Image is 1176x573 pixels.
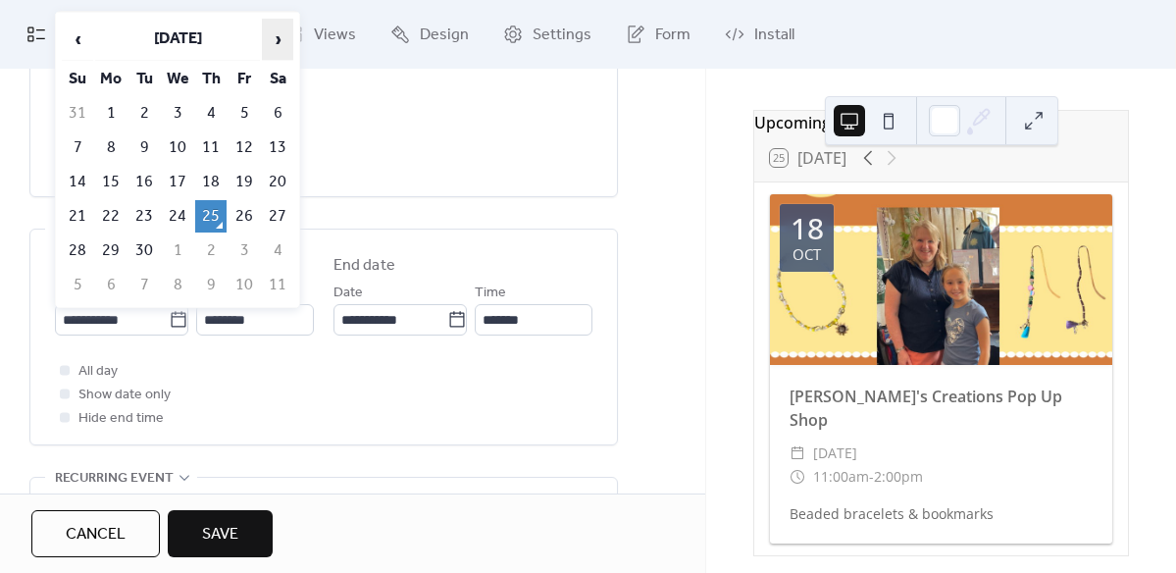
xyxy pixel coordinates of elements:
[229,200,260,233] td: 26
[195,234,227,267] td: 2
[62,97,93,130] td: 31
[655,24,690,47] span: Form
[754,24,794,47] span: Install
[128,63,160,95] th: Tu
[770,385,1112,432] div: [PERSON_NAME]'s Creations Pop Up Shop
[262,200,293,233] td: 27
[62,269,93,301] td: 5
[31,510,160,557] button: Cancel
[78,384,171,407] span: Show date only
[874,465,923,489] span: 2:00pm
[333,254,395,278] div: End date
[195,131,227,164] td: 11
[128,200,160,233] td: 23
[55,467,174,491] span: Recurring event
[162,131,193,164] td: 10
[195,200,227,233] td: 25
[376,8,484,61] a: Design
[95,200,127,233] td: 22
[62,166,93,198] td: 14
[869,465,874,489] span: -
[168,510,273,557] button: Save
[95,97,127,130] td: 1
[162,63,193,95] th: We
[66,523,126,547] span: Cancel
[162,166,193,198] td: 17
[78,360,118,384] span: All day
[262,234,293,267] td: 4
[128,131,160,164] td: 9
[62,63,93,95] th: Su
[62,200,93,233] td: 21
[62,234,93,267] td: 28
[195,97,227,130] td: 4
[314,24,356,47] span: Views
[128,269,160,301] td: 7
[262,63,293,95] th: Sa
[128,234,160,267] td: 30
[95,234,127,267] td: 29
[262,166,293,198] td: 20
[12,8,141,61] a: My Events
[78,407,164,431] span: Hide end time
[333,282,363,305] span: Date
[95,131,127,164] td: 8
[229,63,260,95] th: Fr
[710,8,809,61] a: Install
[63,20,92,59] span: ‹
[488,8,606,61] a: Settings
[95,166,127,198] td: 15
[263,20,292,59] span: ›
[790,465,805,489] div: ​
[611,8,705,61] a: Form
[770,503,1112,524] div: Beaded bracelets & bookmarks
[195,166,227,198] td: 18
[162,269,193,301] td: 8
[790,442,805,465] div: ​
[793,247,821,262] div: Oct
[813,465,869,489] span: 11:00am
[791,214,824,243] div: 18
[128,166,160,198] td: 16
[229,166,260,198] td: 19
[162,97,193,130] td: 3
[95,19,260,61] th: [DATE]
[128,97,160,130] td: 2
[162,234,193,267] td: 1
[162,200,193,233] td: 24
[229,269,260,301] td: 10
[813,442,857,465] span: [DATE]
[262,97,293,130] td: 6
[754,111,1128,134] div: Upcoming events
[95,269,127,301] td: 6
[229,234,260,267] td: 3
[195,63,227,95] th: Th
[95,63,127,95] th: Mo
[262,131,293,164] td: 13
[270,8,371,61] a: Views
[533,24,591,47] span: Settings
[420,24,469,47] span: Design
[62,131,93,164] td: 7
[202,523,238,547] span: Save
[195,269,227,301] td: 9
[229,97,260,130] td: 5
[475,282,506,305] span: Time
[229,131,260,164] td: 12
[262,269,293,301] td: 11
